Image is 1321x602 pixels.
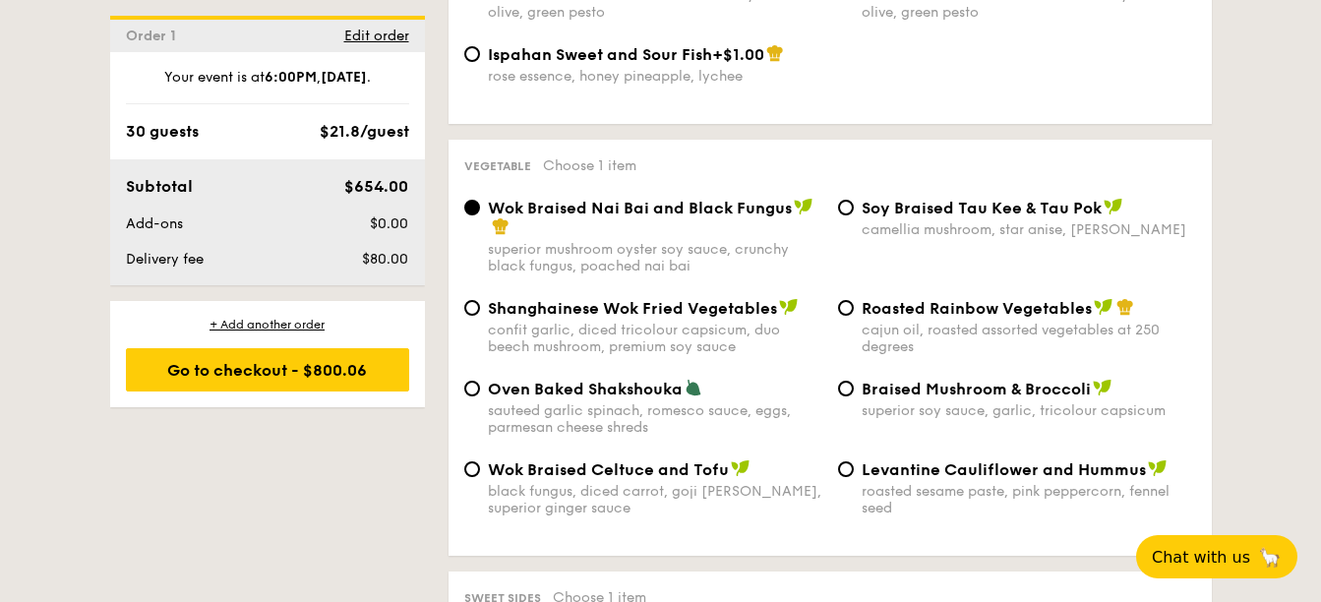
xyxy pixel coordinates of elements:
[862,460,1146,479] span: Levantine Cauliflower and Hummus
[766,44,784,62] img: icon-chef-hat.a58ddaea.svg
[126,348,409,391] div: Go to checkout - $800.06
[464,159,531,173] span: Vegetable
[1094,298,1113,316] img: icon-vegan.f8ff3823.svg
[126,28,184,44] span: Order 1
[685,379,702,396] img: icon-vegetarian.fe4039eb.svg
[464,46,480,62] input: Ispahan Sweet and Sour Fish+$1.00rose essence, honey pineapple, lychee
[344,177,408,196] span: $654.00
[488,483,822,516] div: black fungus, diced carrot, goji [PERSON_NAME], superior ginger sauce
[862,483,1196,516] div: roasted sesame paste, pink peppercorn, fennel seed
[126,68,409,104] div: Your event is at , .
[488,299,777,318] span: Shanghainese Wok Fried Vegetables
[1148,459,1168,477] img: icon-vegan.f8ff3823.svg
[464,200,480,215] input: Wok Braised Nai Bai and Black Fungussuperior mushroom oyster soy sauce, crunchy black fungus, poa...
[488,241,822,274] div: superior mushroom oyster soy sauce, crunchy black fungus, poached nai bai
[779,298,799,316] img: icon-vegan.f8ff3823.svg
[126,177,193,196] span: Subtotal
[862,199,1102,217] span: ⁠Soy Braised Tau Kee & Tau Pok
[838,200,854,215] input: ⁠Soy Braised Tau Kee & Tau Pokcamellia mushroom, star anise, [PERSON_NAME]
[862,380,1091,398] span: Braised Mushroom & Broccoli
[862,221,1196,238] div: camellia mushroom, star anise, [PERSON_NAME]
[126,120,199,144] div: 30 guests
[1104,198,1123,215] img: icon-vegan.f8ff3823.svg
[794,198,813,215] img: icon-vegan.f8ff3823.svg
[370,215,408,232] span: $0.00
[488,402,822,436] div: sauteed garlic spinach, romesco sauce, eggs, parmesan cheese shreds
[320,120,409,144] div: $21.8/guest
[1116,298,1134,316] img: icon-chef-hat.a58ddaea.svg
[464,381,480,396] input: Oven Baked Shakshoukasauteed garlic spinach, romesco sauce, eggs, parmesan cheese shreds
[731,459,751,477] img: icon-vegan.f8ff3823.svg
[488,322,822,355] div: confit garlic, diced tricolour capsicum, duo beech mushroom, premium soy sauce
[126,317,409,332] div: + Add another order
[488,45,712,64] span: Ispahan Sweet and Sour Fish
[862,322,1196,355] div: cajun oil, roasted assorted vegetables at 250 degrees
[488,460,729,479] span: Wok Braised Celtuce and Tofu
[862,402,1196,419] div: superior soy sauce, garlic, tricolour capsicum
[126,251,204,268] span: Delivery fee
[321,69,367,86] strong: [DATE]
[344,28,409,44] span: Edit order
[362,251,408,268] span: $80.00
[265,69,317,86] strong: 6:00PM
[488,380,683,398] span: Oven Baked Shakshouka
[862,299,1092,318] span: Roasted Rainbow Vegetables
[488,199,792,217] span: Wok Braised Nai Bai and Black Fungus
[126,215,183,232] span: Add-ons
[838,300,854,316] input: Roasted Rainbow Vegetablescajun oil, roasted assorted vegetables at 250 degrees
[1152,548,1250,567] span: Chat with us
[1258,546,1282,569] span: 🦙
[1093,379,1112,396] img: icon-vegan.f8ff3823.svg
[1136,535,1297,578] button: Chat with us🦙
[464,461,480,477] input: Wok Braised Celtuce and Tofublack fungus, diced carrot, goji [PERSON_NAME], superior ginger sauce
[838,381,854,396] input: Braised Mushroom & Broccolisuperior soy sauce, garlic, tricolour capsicum
[464,300,480,316] input: Shanghainese Wok Fried Vegetablesconfit garlic, diced tricolour capsicum, duo beech mushroom, pre...
[488,68,822,85] div: rose essence, honey pineapple, lychee
[492,217,510,235] img: icon-chef-hat.a58ddaea.svg
[838,461,854,477] input: Levantine Cauliflower and Hummusroasted sesame paste, pink peppercorn, fennel seed
[712,45,764,64] span: +$1.00
[543,157,636,174] span: Choose 1 item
